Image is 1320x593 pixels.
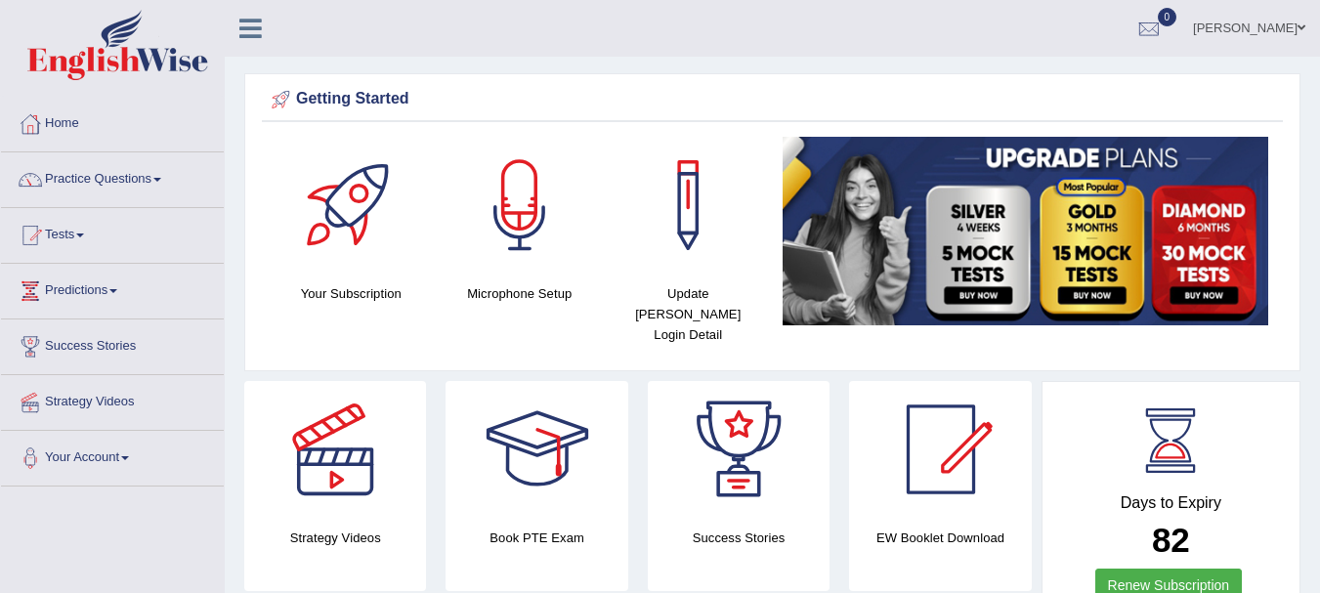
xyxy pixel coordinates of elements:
[1,375,224,424] a: Strategy Videos
[277,283,426,304] h4: Your Subscription
[614,283,763,345] h4: Update [PERSON_NAME] Login Detail
[1,97,224,146] a: Home
[849,528,1031,548] h4: EW Booklet Download
[1064,494,1278,512] h4: Days to Expiry
[1,264,224,313] a: Predictions
[648,528,830,548] h4: Success Stories
[783,137,1269,325] img: small5.jpg
[244,528,426,548] h4: Strategy Videos
[446,283,595,304] h4: Microphone Setup
[446,528,627,548] h4: Book PTE Exam
[1,319,224,368] a: Success Stories
[1158,8,1177,26] span: 0
[1,431,224,480] a: Your Account
[1152,521,1190,559] b: 82
[267,85,1278,114] div: Getting Started
[1,152,224,201] a: Practice Questions
[1,208,224,257] a: Tests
